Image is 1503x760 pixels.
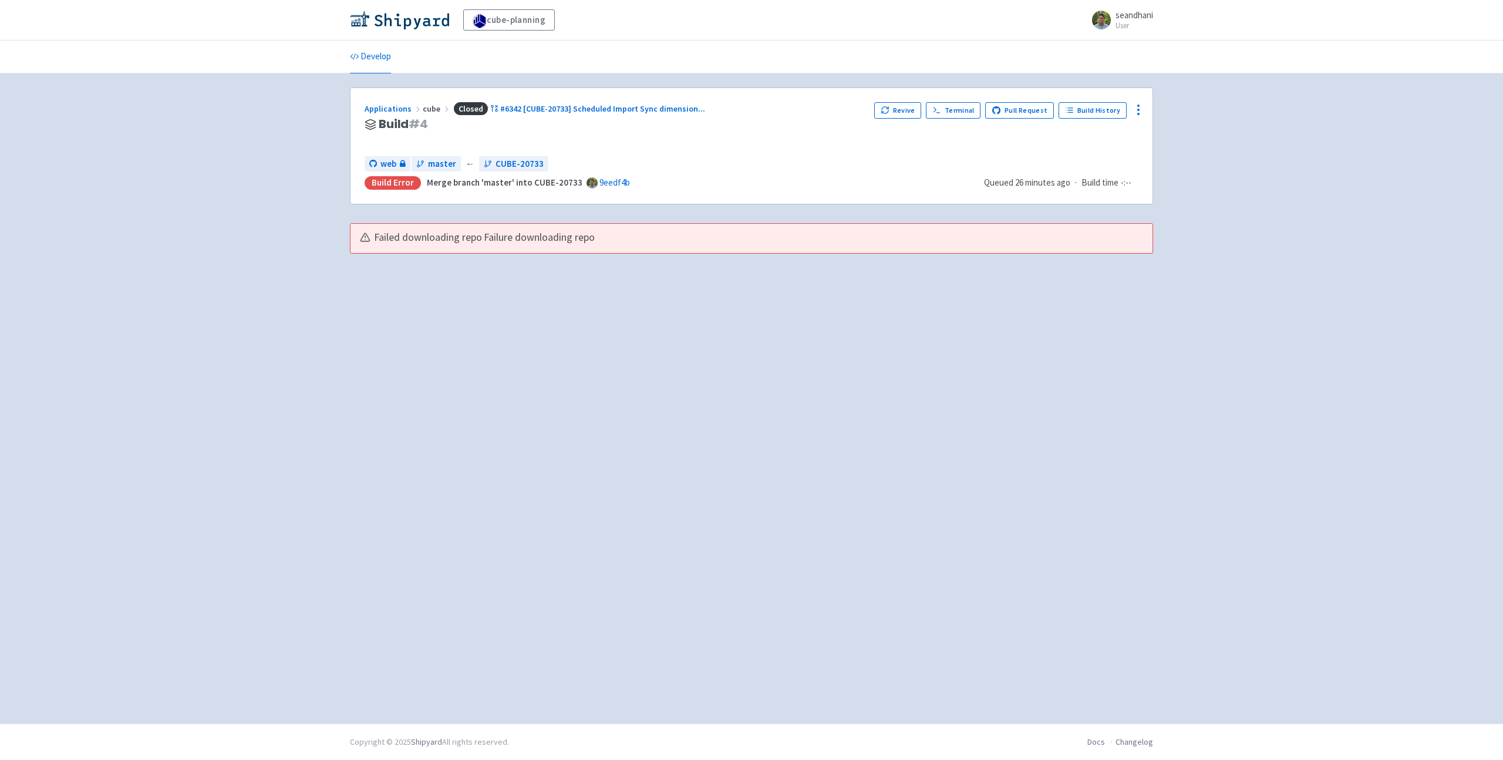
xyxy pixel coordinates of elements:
span: master [428,157,456,171]
a: Terminal [926,102,980,119]
span: cube [423,103,451,114]
b: Failed downloading repo [374,231,482,244]
a: Develop [350,41,391,73]
a: Docs [1087,737,1105,747]
a: web [365,156,410,172]
a: 9eedf4b [599,177,630,188]
a: Build History [1059,102,1127,119]
a: Applications [365,103,423,114]
span: Build [379,117,428,131]
span: Failure downloading repo [484,231,595,244]
img: Shipyard logo [350,11,449,29]
span: # 4 [409,116,428,132]
small: User [1116,22,1153,29]
button: Revive [874,102,921,119]
span: web [380,157,396,171]
span: #6342 [CUBE-20733] Scheduled Import Sync dimension ... [500,103,705,114]
a: Closed#6342 [CUBE-20733] Scheduled Import Sync dimension... [451,103,707,114]
strong: Merge branch 'master' into CUBE-20733 [427,177,582,188]
a: seandhani User [1085,11,1153,29]
span: Queued [984,177,1070,188]
span: Build time [1081,176,1118,190]
span: Closed [454,102,488,116]
a: cube-planning [463,9,555,31]
div: Build Error [365,176,421,190]
div: Copyright © 2025 All rights reserved. [350,736,509,748]
span: ← [466,157,474,171]
a: CUBE-20733 [479,156,548,172]
a: Changelog [1116,737,1153,747]
a: Pull Request [985,102,1054,119]
span: CUBE-20733 [496,157,544,171]
span: -:-- [1121,176,1131,190]
a: master [412,156,461,172]
div: · [984,176,1138,190]
time: 26 minutes ago [1015,177,1070,188]
span: seandhani [1116,9,1153,21]
a: Shipyard [411,737,442,747]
